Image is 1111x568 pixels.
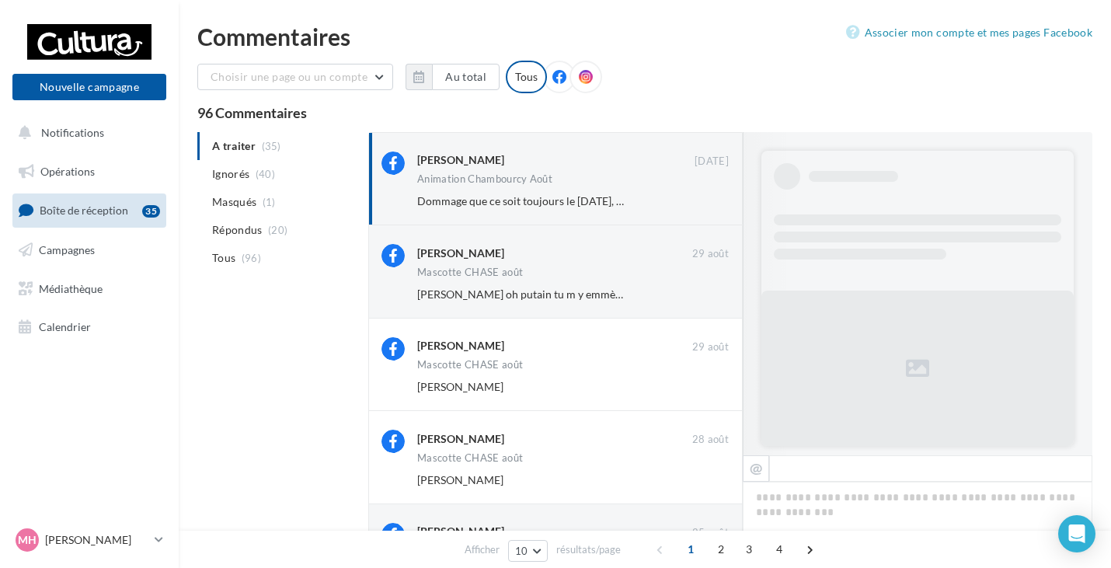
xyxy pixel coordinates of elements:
span: [PERSON_NAME] [417,473,503,486]
div: [PERSON_NAME] [417,524,504,539]
div: Tous [506,61,547,93]
a: Campagnes [9,234,169,267]
span: [PERSON_NAME] oh putain tu m y emmène ? [417,287,634,301]
button: Choisir une page ou un compte [197,64,393,90]
div: 96 Commentaires [197,106,1092,120]
a: Boîte de réception35 [9,193,169,227]
span: Dommage que ce soit toujours le [DATE], certains parents travaillent 😞 [417,194,761,207]
span: Choisir une page ou un compte [211,70,367,83]
span: Médiathèque [39,281,103,294]
span: 4 [767,537,792,562]
span: Ignorés [212,166,249,182]
a: Calendrier [9,311,169,343]
div: Mascotte CHASE août [417,267,523,277]
span: 10 [515,545,528,557]
button: Au total [432,64,500,90]
span: Notifications [41,126,104,139]
a: Opérations [9,155,169,188]
span: résultats/page [556,542,621,557]
span: Opérations [40,165,95,178]
span: Boîte de réception [40,204,128,217]
div: Mascotte CHASE août [417,360,523,370]
span: (1) [263,196,276,208]
span: (20) [268,224,287,236]
button: Notifications [9,117,163,149]
div: [PERSON_NAME] [417,431,504,447]
span: [DATE] [695,155,729,169]
button: Au total [406,64,500,90]
button: Nouvelle campagne [12,74,166,100]
span: MH [18,532,37,548]
p: [PERSON_NAME] [45,532,148,548]
span: 3 [737,537,761,562]
div: Mascotte CHASE août [417,453,523,463]
div: Open Intercom Messenger [1058,515,1095,552]
span: 28 août [692,433,729,447]
span: Répondus [212,222,263,238]
div: 35 [142,205,160,218]
span: 1 [678,537,703,562]
span: Calendrier [39,320,91,333]
span: 29 août [692,247,729,261]
div: Commentaires [197,25,1092,48]
div: [PERSON_NAME] [417,338,504,354]
span: Afficher [465,542,500,557]
span: (40) [256,168,275,180]
a: Associer mon compte et mes pages Facebook [846,23,1092,42]
a: Médiathèque [9,273,169,305]
span: (96) [242,252,261,264]
a: MH [PERSON_NAME] [12,525,166,555]
div: [PERSON_NAME] [417,152,504,168]
span: Campagnes [39,243,95,256]
div: Animation Chambourcy Août [417,174,552,184]
span: [PERSON_NAME] [417,380,503,393]
button: 10 [508,540,548,562]
span: Masqués [212,194,256,210]
span: 2 [709,537,733,562]
span: Tous [212,250,235,266]
span: 25 août [692,526,729,540]
span: 29 août [692,340,729,354]
div: [PERSON_NAME] [417,246,504,261]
